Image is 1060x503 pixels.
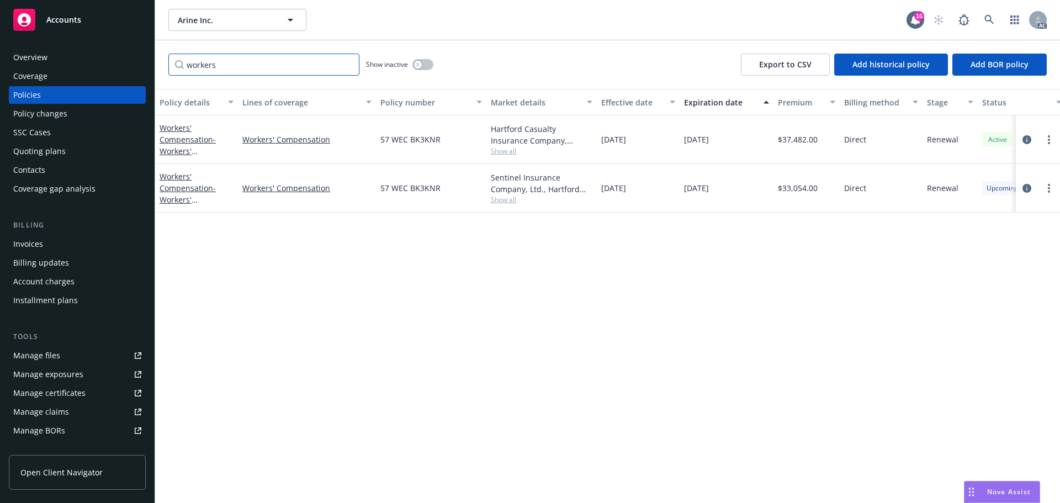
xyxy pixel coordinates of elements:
[684,134,709,145] span: [DATE]
[844,134,866,145] span: Direct
[155,89,238,115] button: Policy details
[160,97,221,108] div: Policy details
[380,97,470,108] div: Policy number
[242,134,372,145] a: Workers' Compensation
[684,182,709,194] span: [DATE]
[178,14,273,26] span: Arine Inc.
[923,89,978,115] button: Stage
[927,97,961,108] div: Stage
[9,292,146,309] a: Installment plans
[9,67,146,85] a: Coverage
[491,123,592,146] div: Hartford Casualty Insurance Company, Hartford Insurance Group
[914,11,924,21] div: 16
[778,97,823,108] div: Premium
[168,54,359,76] input: Filter by keyword...
[601,134,626,145] span: [DATE]
[13,67,47,85] div: Coverage
[778,134,818,145] span: $37,482.00
[844,182,866,194] span: Direct
[9,161,146,179] a: Contacts
[971,59,1029,70] span: Add BOR policy
[9,235,146,253] a: Invoices
[13,105,67,123] div: Policy changes
[376,89,486,115] button: Policy number
[9,180,146,198] a: Coverage gap analysis
[9,347,146,364] a: Manage files
[1004,9,1026,31] a: Switch app
[1042,182,1056,195] a: more
[778,182,818,194] span: $33,054.00
[978,9,1000,31] a: Search
[9,49,146,66] a: Overview
[13,86,41,104] div: Policies
[684,97,757,108] div: Expiration date
[242,97,359,108] div: Lines of coverage
[13,142,66,160] div: Quoting plans
[964,481,1040,503] button: Nova Assist
[9,331,146,342] div: Tools
[844,97,906,108] div: Billing method
[13,441,97,458] div: Summary of insurance
[46,15,81,24] span: Accounts
[13,403,69,421] div: Manage claims
[1042,133,1056,146] a: more
[9,105,146,123] a: Policy changes
[491,172,592,195] div: Sentinel Insurance Company, Ltd., Hartford Insurance Group
[928,9,950,31] a: Start snowing
[13,161,45,179] div: Contacts
[9,220,146,231] div: Billing
[160,171,216,216] a: Workers' Compensation
[927,182,958,194] span: Renewal
[834,54,948,76] button: Add historical policy
[9,273,146,290] a: Account charges
[9,403,146,421] a: Manage claims
[380,182,441,194] span: 57 WEC BK3KNR
[9,366,146,383] span: Manage exposures
[601,182,626,194] span: [DATE]
[759,59,812,70] span: Export to CSV
[987,487,1031,496] span: Nova Assist
[9,254,146,272] a: Billing updates
[486,89,597,115] button: Market details
[491,195,592,204] span: Show all
[13,292,78,309] div: Installment plans
[491,97,580,108] div: Market details
[366,60,408,69] span: Show inactive
[597,89,680,115] button: Effective date
[741,54,830,76] button: Export to CSV
[380,134,441,145] span: 57 WEC BK3KNR
[160,134,216,168] span: - Workers' Compensation
[160,123,216,168] a: Workers' Compensation
[953,9,975,31] a: Report a Bug
[238,89,376,115] button: Lines of coverage
[601,97,663,108] div: Effective date
[680,89,773,115] button: Expiration date
[852,59,930,70] span: Add historical policy
[13,124,51,141] div: SSC Cases
[9,142,146,160] a: Quoting plans
[13,180,96,198] div: Coverage gap analysis
[1020,182,1033,195] a: circleInformation
[927,134,958,145] span: Renewal
[20,467,103,478] span: Open Client Navigator
[13,347,60,364] div: Manage files
[952,54,1047,76] button: Add BOR policy
[13,49,47,66] div: Overview
[9,422,146,440] a: Manage BORs
[1020,133,1033,146] a: circleInformation
[9,4,146,35] a: Accounts
[987,183,1018,193] span: Upcoming
[13,273,75,290] div: Account charges
[9,441,146,458] a: Summary of insurance
[987,135,1009,145] span: Active
[13,254,69,272] div: Billing updates
[160,183,216,216] span: - Workers' Compensation
[13,422,65,440] div: Manage BORs
[168,9,306,31] button: Arine Inc.
[9,124,146,141] a: SSC Cases
[840,89,923,115] button: Billing method
[242,182,372,194] a: Workers' Compensation
[491,146,592,156] span: Show all
[9,86,146,104] a: Policies
[9,384,146,402] a: Manage certificates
